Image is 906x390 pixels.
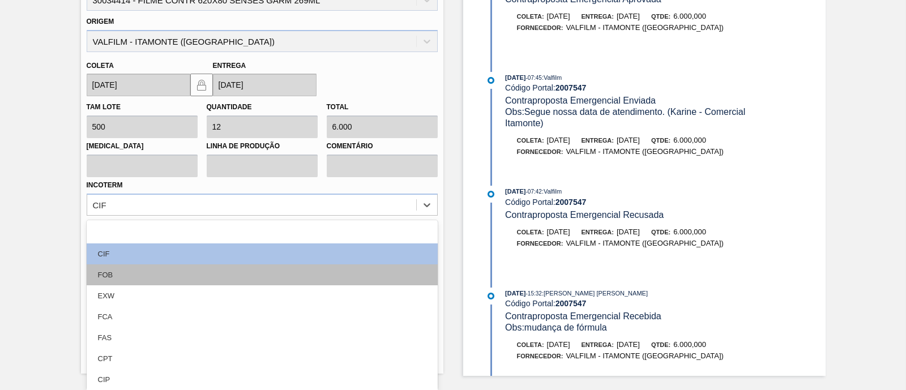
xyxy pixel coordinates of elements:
span: [DATE] [547,340,570,349]
span: - 15:32 [526,290,542,297]
span: [DATE] [617,12,640,20]
label: Linha de Produção [207,138,318,155]
div: Código Portal: [505,198,774,207]
img: locked [195,78,208,92]
span: [DATE] [547,228,570,236]
span: - 07:45 [526,75,542,81]
span: Obs: Segue nossa data de atendimento. (Karine - Comercial Itamonte) [505,107,748,128]
span: VALFILM - ITAMONTE ([GEOGRAPHIC_DATA]) [566,239,724,247]
span: [DATE] [617,340,640,349]
img: atual [488,77,494,84]
span: : Valfilm [542,188,562,195]
div: Código Portal: [505,83,774,92]
span: Entrega: [582,341,614,348]
strong: 2007547 [555,198,587,207]
strong: 2007547 [555,83,587,92]
span: [DATE] [547,12,570,20]
span: VALFILM - ITAMONTE ([GEOGRAPHIC_DATA]) [566,23,724,32]
span: [DATE] [505,188,525,195]
span: Qtde: [651,341,670,348]
span: Obs: mudança de fórmula [505,323,607,332]
span: Coleta: [517,137,544,144]
div: CIF [93,200,106,209]
span: Qtde: [651,137,670,144]
span: Qtde: [651,229,670,235]
div: CIF [87,243,438,264]
span: [DATE] [505,290,525,297]
span: Coleta: [517,341,544,348]
div: FCA [87,306,438,327]
span: Entrega: [582,137,614,144]
span: 6.000,000 [673,136,706,144]
span: Contraproposta Emergencial Recebida [505,311,661,321]
span: 6.000,000 [673,12,706,20]
span: : [PERSON_NAME] [PERSON_NAME] [542,290,648,297]
div: EXW [87,285,438,306]
span: [DATE] [617,228,640,236]
span: Contraproposta Emergencial Enviada [505,96,656,105]
span: Entrega: [582,229,614,235]
span: VALFILM - ITAMONTE ([GEOGRAPHIC_DATA]) [566,147,724,156]
span: 6.000,000 [673,228,706,236]
span: Fornecedor: [517,240,563,247]
span: Fornecedor: [517,353,563,359]
span: [DATE] [547,136,570,144]
label: Origem [87,18,114,25]
button: locked [190,74,213,96]
span: Fornecedor: [517,24,563,31]
span: Coleta: [517,229,544,235]
span: - 07:42 [526,188,542,195]
div: FOB [87,264,438,285]
img: atual [488,293,494,299]
label: [MEDICAL_DATA] [87,138,198,155]
span: [DATE] [505,74,525,81]
label: Tam lote [87,103,121,111]
span: [DATE] [617,136,640,144]
div: Código Portal: [505,299,774,308]
label: Incoterm [87,181,123,189]
img: atual [488,191,494,198]
span: 6.000,000 [673,340,706,349]
span: Entrega: [582,13,614,20]
input: dd/mm/yyyy [213,74,317,96]
span: Fornecedor: [517,148,563,155]
input: dd/mm/yyyy [87,74,190,96]
div: FAS [87,327,438,348]
label: Entrega [213,62,246,70]
strong: 2007547 [555,299,587,308]
span: Qtde: [651,13,670,20]
span: : Valfilm [542,74,562,81]
div: CPT [87,348,438,369]
span: VALFILM - ITAMONTE ([GEOGRAPHIC_DATA]) [566,352,724,360]
span: Coleta: [517,13,544,20]
label: Total [327,103,349,111]
span: Contraproposta Emergencial Recusada [505,210,664,220]
label: Comentário [327,138,438,155]
label: Coleta [87,62,114,70]
div: CIP [87,369,438,390]
label: Quantidade [207,103,252,111]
